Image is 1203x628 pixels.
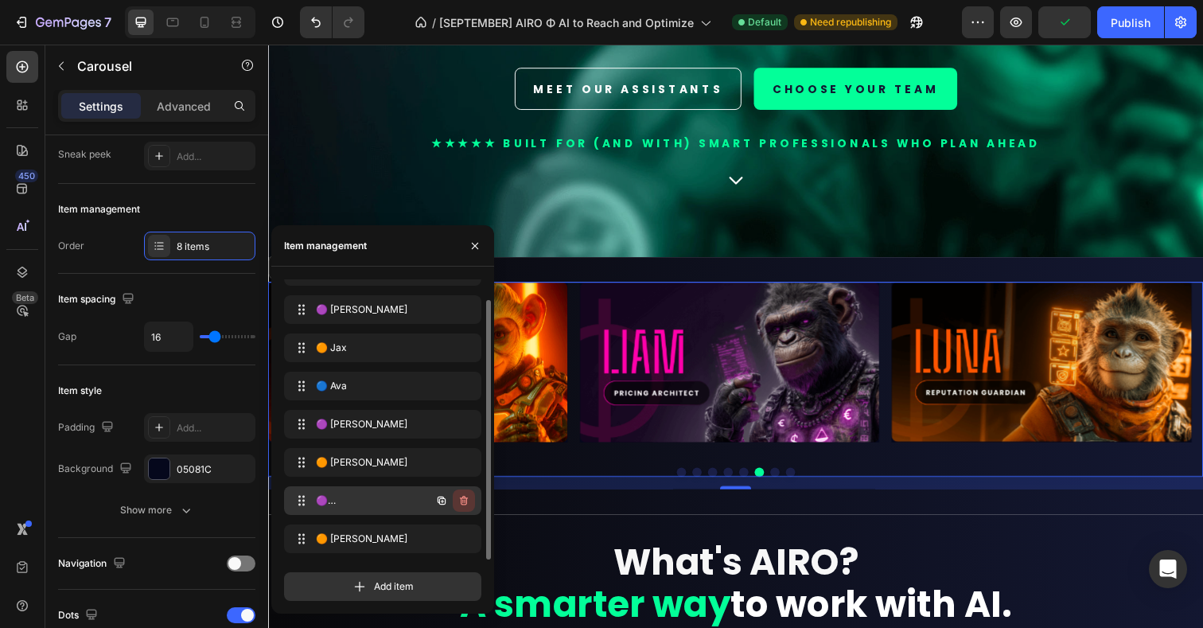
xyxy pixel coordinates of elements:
[417,432,426,442] button: Dot
[465,432,474,442] button: Dot
[157,98,211,115] p: Advanced
[318,243,624,407] img: gempages_574669605969068900-0677bf9a-b3b0-4a7b-93fa-dbc893fc9164.png
[77,57,212,76] p: Carousel
[177,462,251,477] div: 05081C
[472,547,759,598] strong: to work with AI.
[481,432,490,442] button: Dot
[439,14,694,31] span: [SEPTEMBER] AIRO Φ AI to Reach and Optimize
[15,170,38,182] div: 450
[316,302,443,317] span: 🟣 [PERSON_NAME]
[58,202,140,216] div: Item management
[58,239,84,253] div: Order
[316,341,443,355] span: 🟠 Jax
[468,129,487,148] a: Section 2
[177,421,251,435] div: Add...
[284,239,367,253] div: Item management
[177,150,251,164] div: Add...
[58,384,102,398] div: Item style
[316,455,443,470] span: 🟠 [PERSON_NAME]
[6,6,119,38] button: 7
[104,13,111,32] p: 7
[316,493,406,508] span: 🟣 [PERSON_NAME]
[374,579,414,594] span: Add item
[316,532,443,546] span: 🟠 [PERSON_NAME]
[120,502,194,518] div: Show more
[1149,550,1187,588] div: Open Intercom Messenger
[528,432,538,442] button: Dot
[810,15,891,29] span: Need republishing
[58,147,111,162] div: Sneak peek
[316,417,443,431] span: 🟣 [PERSON_NAME]
[496,432,506,442] button: Dot
[316,379,443,393] span: 🔵 Ava
[432,14,436,31] span: /
[12,291,38,304] div: Beta
[145,322,193,351] input: Auto
[177,240,251,254] div: 8 items
[300,6,364,38] div: Undo/Redo
[748,15,781,29] span: Default
[79,98,123,115] p: Settings
[352,503,603,554] strong: What's AIRO?
[637,243,943,406] img: gempages_574669605969068900-0e0d9bd7-24d7-4b9d-8850-5b8eb4fd2d1f.png
[58,417,117,439] div: Padding
[58,553,129,575] div: Navigation
[58,605,101,626] div: Dots
[58,458,135,480] div: Background
[58,330,76,344] div: Gap
[196,547,472,598] strong: A smarter way
[58,496,255,525] button: Show more
[433,432,442,442] button: Dot
[512,432,522,442] button: Dot
[1097,6,1164,38] button: Publish
[268,45,1203,628] iframe: Design area
[1111,14,1150,31] div: Publish
[20,220,67,235] div: Carousel
[449,432,458,442] button: Dot
[58,289,138,310] div: Item spacing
